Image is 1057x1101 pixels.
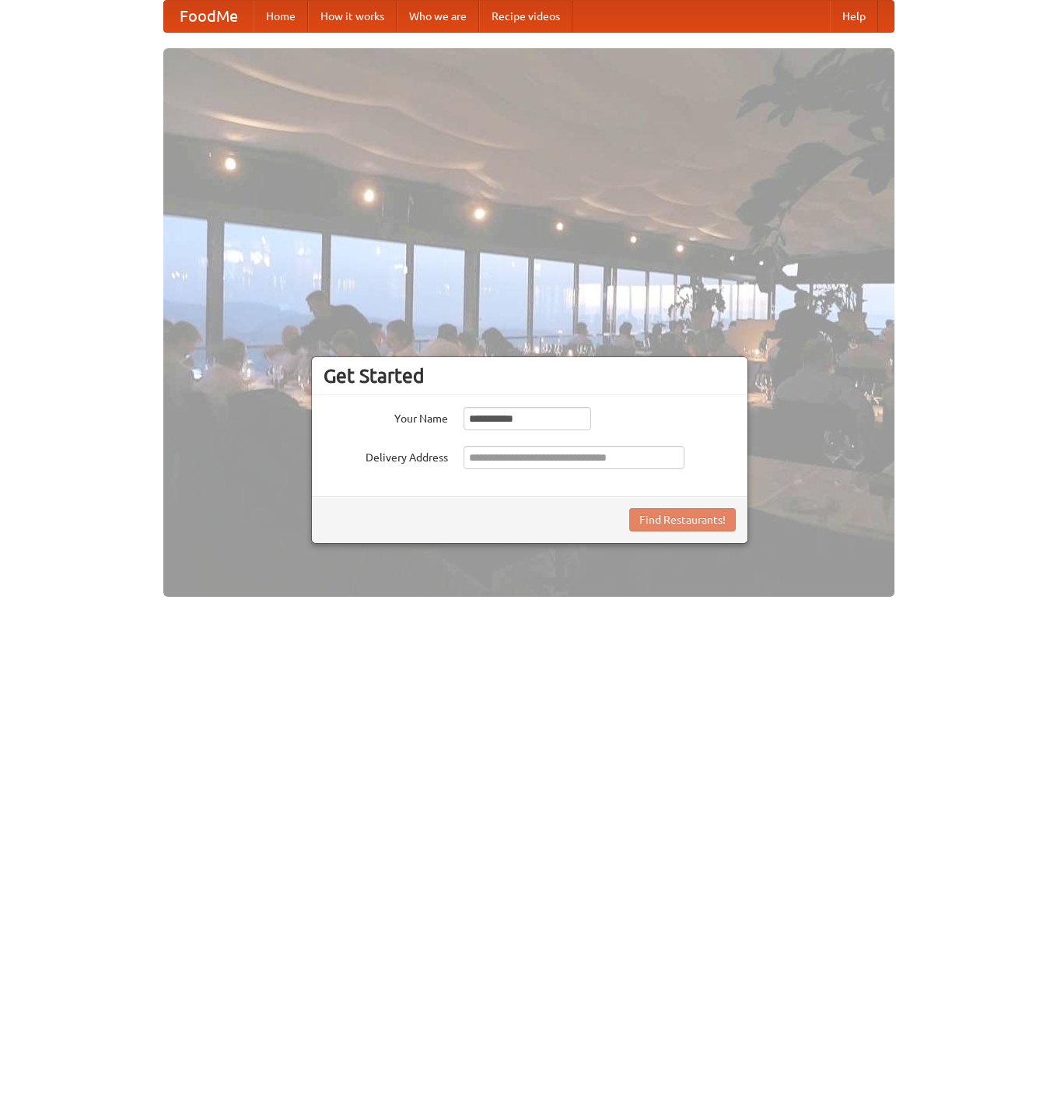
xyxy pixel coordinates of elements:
[629,508,736,531] button: Find Restaurants!
[254,1,308,32] a: Home
[397,1,479,32] a: Who we are
[308,1,397,32] a: How it works
[164,1,254,32] a: FoodMe
[324,364,736,387] h3: Get Started
[324,446,448,465] label: Delivery Address
[830,1,878,32] a: Help
[479,1,572,32] a: Recipe videos
[324,407,448,426] label: Your Name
